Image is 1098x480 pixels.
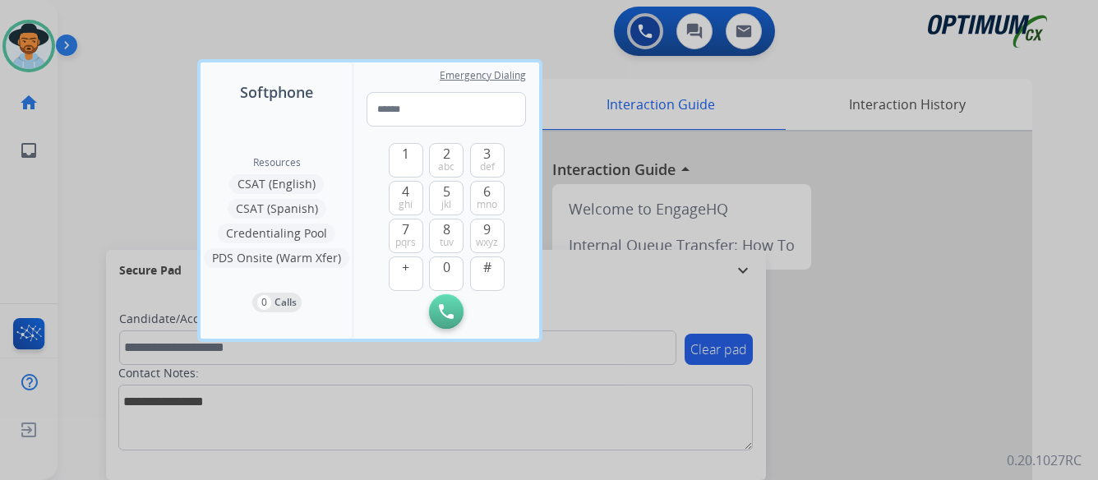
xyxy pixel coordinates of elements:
span: def [480,160,495,173]
button: 0 [429,256,464,291]
button: 7pqrs [389,219,423,253]
span: Softphone [240,81,313,104]
span: tuv [440,236,454,249]
button: 8tuv [429,219,464,253]
span: # [483,257,491,277]
button: 9wxyz [470,219,505,253]
span: 6 [483,182,491,201]
button: Credentialing Pool [218,224,335,243]
span: 9 [483,219,491,239]
span: 0 [443,257,450,277]
button: 0Calls [252,293,302,312]
span: abc [438,160,454,173]
button: 1 [389,143,423,178]
span: mno [477,198,497,211]
span: 3 [483,144,491,164]
span: 7 [402,219,409,239]
button: # [470,256,505,291]
span: 5 [443,182,450,201]
span: Resources [253,156,301,169]
button: 3def [470,143,505,178]
button: PDS Onsite (Warm Xfer) [204,248,349,268]
button: + [389,256,423,291]
span: ghi [399,198,413,211]
button: 2abc [429,143,464,178]
span: pqrs [395,236,416,249]
p: 0 [257,295,271,310]
button: CSAT (English) [229,174,324,194]
p: Calls [274,295,297,310]
button: CSAT (Spanish) [228,199,326,219]
span: wxyz [476,236,498,249]
span: 1 [402,144,409,164]
span: 4 [402,182,409,201]
span: jkl [441,198,451,211]
button: 6mno [470,181,505,215]
img: call-button [439,304,454,319]
button: 5jkl [429,181,464,215]
span: 2 [443,144,450,164]
span: Emergency Dialing [440,69,526,82]
button: 4ghi [389,181,423,215]
span: + [402,257,409,277]
span: 8 [443,219,450,239]
p: 0.20.1027RC [1007,450,1082,470]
